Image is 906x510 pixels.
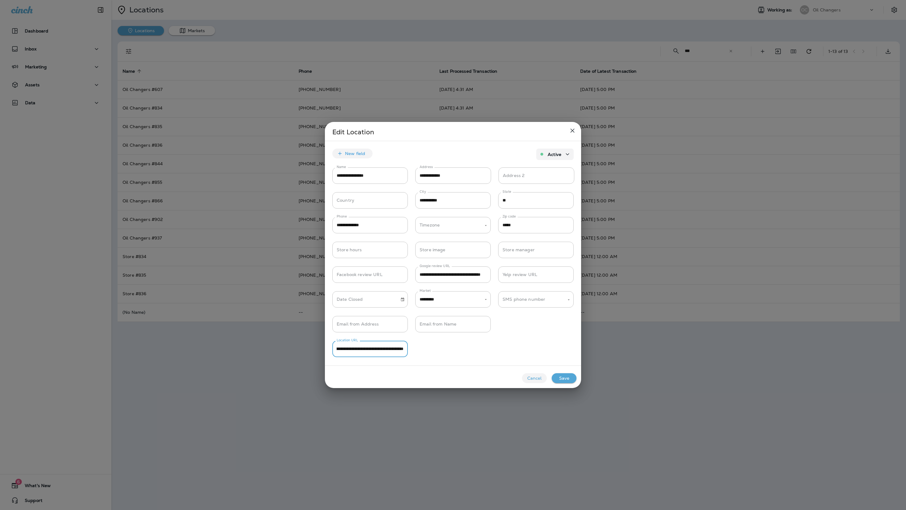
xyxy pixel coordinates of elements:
button: Active [536,149,574,160]
button: Save [552,373,576,383]
button: Open [483,223,489,228]
label: State [503,189,511,194]
p: Active [548,152,561,157]
button: Open [566,297,572,303]
label: Address [420,165,433,169]
label: Market [420,288,431,293]
button: Choose date [398,295,407,304]
label: City [420,189,426,194]
label: Name [337,165,346,169]
label: Location URL [337,338,358,343]
h2: Edit Location [325,122,581,141]
label: Zip code [503,214,516,219]
button: Cancel [522,373,547,383]
button: close [566,124,579,137]
p: New field [345,151,365,156]
button: New field [332,149,373,158]
button: Open [483,297,489,302]
label: Google review URL [420,264,450,268]
label: Phone [337,214,347,219]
